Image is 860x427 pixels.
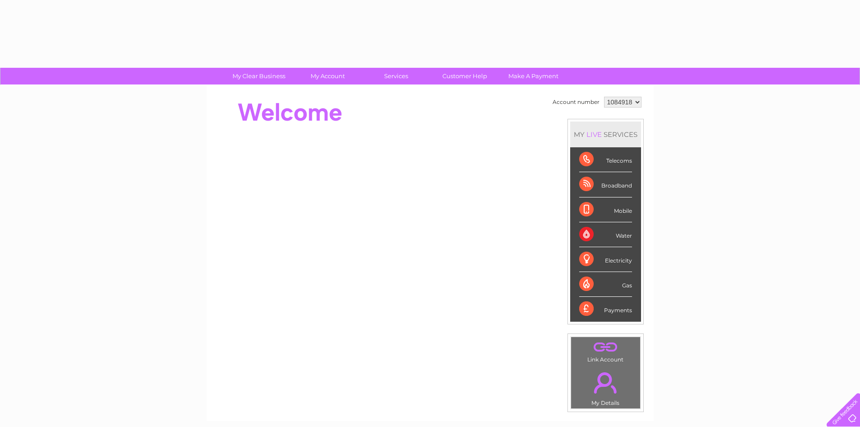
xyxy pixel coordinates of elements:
[579,197,632,222] div: Mobile
[290,68,365,84] a: My Account
[222,68,296,84] a: My Clear Business
[550,94,602,110] td: Account number
[579,222,632,247] div: Water
[570,122,641,147] div: MY SERVICES
[571,337,641,365] td: Link Account
[585,130,604,139] div: LIVE
[428,68,502,84] a: Customer Help
[579,172,632,197] div: Broadband
[579,297,632,321] div: Payments
[579,147,632,172] div: Telecoms
[359,68,433,84] a: Services
[579,272,632,297] div: Gas
[571,365,641,409] td: My Details
[496,68,571,84] a: Make A Payment
[573,339,638,355] a: .
[573,367,638,399] a: .
[579,247,632,272] div: Electricity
